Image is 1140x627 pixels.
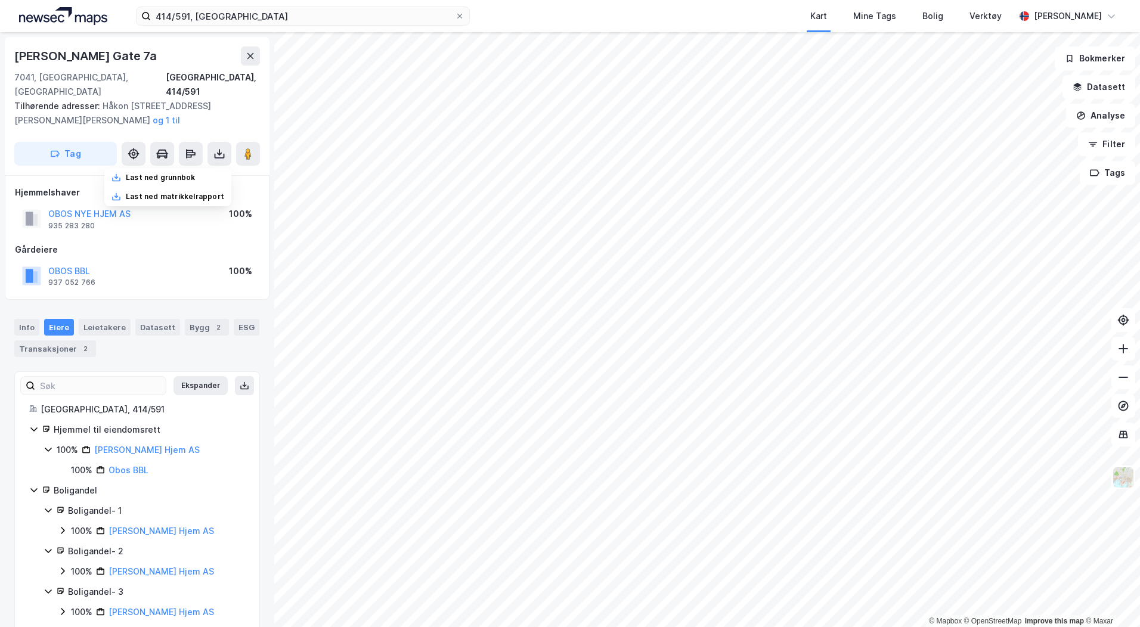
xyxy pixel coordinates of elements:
span: Tilhørende adresser: [14,101,103,111]
div: 100% [57,443,78,457]
div: Håkon [STREET_ADDRESS][PERSON_NAME][PERSON_NAME] [14,99,250,128]
a: Improve this map [1025,617,1084,625]
div: Kart [810,9,827,23]
button: Analyse [1066,104,1135,128]
a: OpenStreetMap [964,617,1022,625]
div: Hjemmel til eiendomsrett [54,423,245,437]
a: [PERSON_NAME] Hjem AS [109,566,214,576]
div: Last ned matrikkelrapport [126,192,224,201]
div: 100% [71,463,92,477]
div: ESG [234,319,259,336]
div: Info [14,319,39,336]
div: 100% [71,564,92,579]
button: Ekspander [174,376,228,395]
div: Boligandel - 2 [68,544,245,558]
div: 2 [212,321,224,333]
a: [PERSON_NAME] Hjem AS [109,526,214,536]
div: Datasett [135,319,180,336]
div: Transaksjoner [14,340,96,357]
div: 7041, [GEOGRAPHIC_DATA], [GEOGRAPHIC_DATA] [14,70,166,99]
a: [PERSON_NAME] Hjem AS [94,445,200,455]
div: Gårdeiere [15,243,259,257]
div: 100% [229,264,252,278]
button: Tag [14,142,117,166]
div: Last ned grunnbok [126,173,195,182]
div: [PERSON_NAME] Gate 7a [14,46,159,66]
div: Mine Tags [853,9,896,23]
a: Obos BBL [109,465,148,475]
iframe: Chat Widget [1080,570,1140,627]
div: 100% [229,207,252,221]
div: Bygg [185,319,229,336]
div: Eiere [44,319,74,336]
button: Tags [1080,161,1135,185]
div: 935 283 280 [48,221,95,231]
img: Z [1112,466,1135,489]
div: Kontrollprogram for chat [1080,570,1140,627]
a: [PERSON_NAME] Hjem AS [109,607,214,617]
div: Hjemmelshaver [15,185,259,200]
div: [GEOGRAPHIC_DATA], 414/591 [41,402,245,417]
div: Boligandel - 3 [68,585,245,599]
div: 100% [71,605,92,619]
div: 2 [79,343,91,355]
input: Søk på adresse, matrikkel, gårdeiere, leietakere eller personer [151,7,455,25]
img: logo.a4113a55bc3d86da70a041830d287a7e.svg [19,7,107,25]
div: [PERSON_NAME] [1034,9,1102,23]
div: [GEOGRAPHIC_DATA], 414/591 [166,70,260,99]
div: Leietakere [79,319,131,336]
button: Datasett [1062,75,1135,99]
input: Søk [35,377,166,395]
div: 100% [71,524,92,538]
button: Bokmerker [1055,46,1135,70]
div: Boligandel - 1 [68,504,245,518]
div: 937 052 766 [48,278,95,287]
div: Bolig [922,9,943,23]
a: Mapbox [929,617,962,625]
button: Filter [1078,132,1135,156]
div: Verktøy [969,9,1002,23]
div: Boligandel [54,483,245,498]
